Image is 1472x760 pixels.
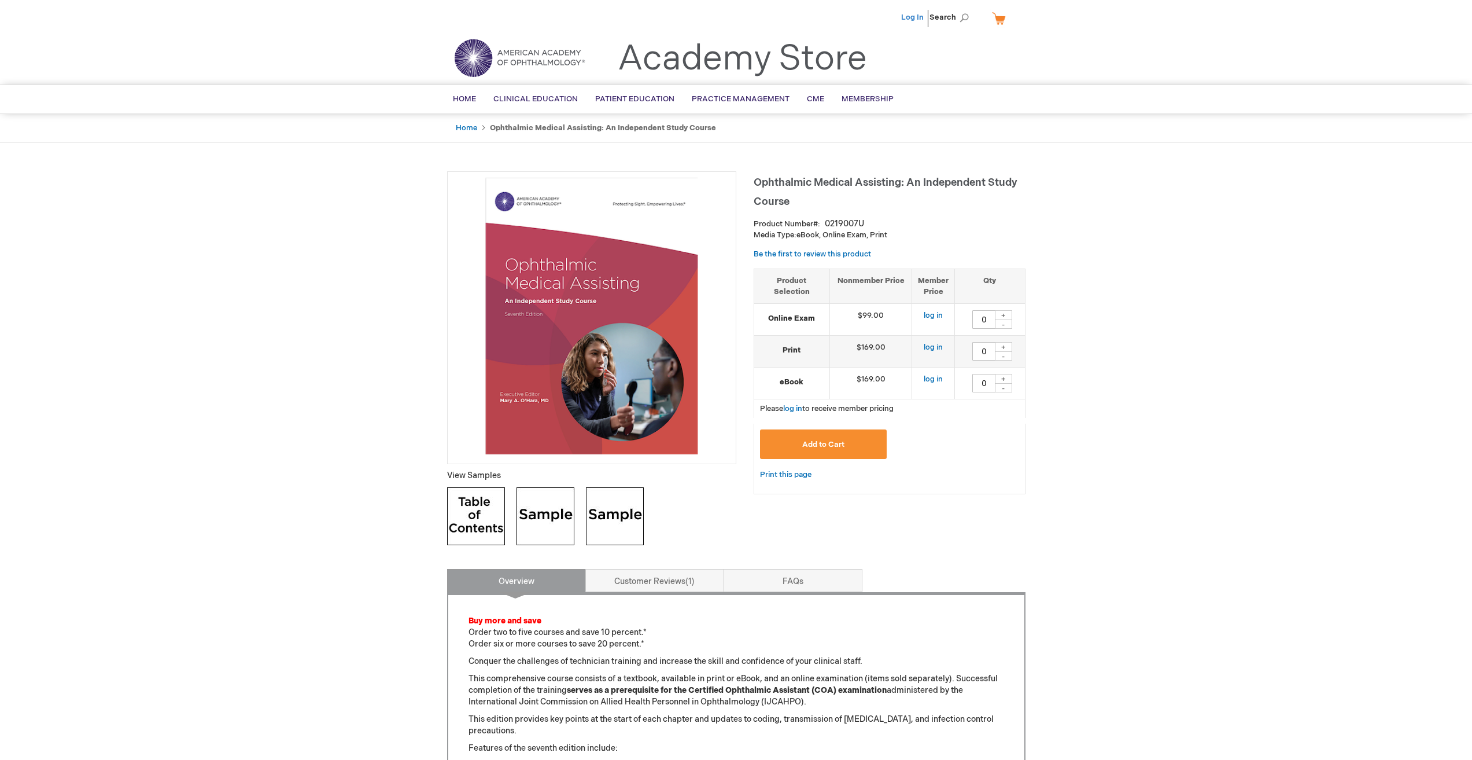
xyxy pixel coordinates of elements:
strong: Ophthalmic Medical Assisting: An Independent Study Course [490,123,716,133]
strong: serves as a prerequisite for the Certified Ophthalmic Assistant (COA) examination [567,685,887,695]
p: Conquer the challenges of technician training and increase the skill and confidence of your clini... [468,656,1004,667]
input: Qty [972,374,995,392]
th: Product Selection [754,269,830,303]
th: Member Price [912,269,955,303]
a: Home [456,123,477,133]
input: Qty [972,342,995,361]
div: - [995,383,1012,392]
td: $169.00 [829,368,912,399]
img: Click to view [517,487,574,545]
span: Add to Cart [802,440,844,449]
span: CME [807,94,824,104]
p: View Samples [447,470,736,482]
a: Be the first to review this product [754,249,871,259]
font: Buy more and save [468,616,541,626]
strong: Print [760,345,824,356]
strong: eBook [760,377,824,388]
p: This comprehensive course consists of a textbook, available in print or eBook, and an online exam... [468,673,1004,708]
th: Qty [955,269,1025,303]
p: This edition provides key points at the start of each chapter and updates to coding, transmission... [468,714,1004,737]
div: 0219007U [825,218,864,230]
img: Ophthalmic Medical Assisting: An Independent Study Course [453,178,730,454]
strong: Media Type: [754,230,796,240]
a: Print this page [760,468,811,482]
span: Clinical Education [493,94,578,104]
strong: Online Exam [760,313,824,324]
a: log in [924,311,943,320]
div: + [995,310,1012,320]
img: Click to view [586,487,644,545]
a: Overview [447,569,586,592]
a: log in [783,404,802,413]
span: Please to receive member pricing [760,404,894,413]
div: + [995,342,1012,352]
img: Click to view [447,487,505,545]
p: Features of the seventh edition include: [468,743,1004,754]
div: + [995,374,1012,384]
a: Academy Store [618,38,867,80]
span: Search [929,6,973,29]
span: Home [453,94,476,104]
td: $99.00 [829,304,912,336]
th: Nonmember Price [829,269,912,303]
a: log in [924,375,943,384]
td: $169.00 [829,336,912,368]
input: Qty [972,310,995,329]
a: log in [924,343,943,352]
span: Practice Management [692,94,790,104]
span: Ophthalmic Medical Assisting: An Independent Study Course [754,177,1017,208]
button: Add to Cart [760,429,887,459]
span: 1 [685,577,695,586]
a: FAQs [724,569,862,592]
div: - [995,351,1012,361]
div: - [995,320,1012,329]
span: Membership [842,94,894,104]
span: Patient Education [595,94,674,104]
p: eBook, Online Exam, Print [754,230,1025,241]
strong: Product Number [754,219,820,229]
p: Order two to five courses and save 10 percent.* Order six or more courses to save 20 percent.* [468,615,1004,650]
a: Log In [901,13,924,22]
a: Customer Reviews1 [585,569,724,592]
